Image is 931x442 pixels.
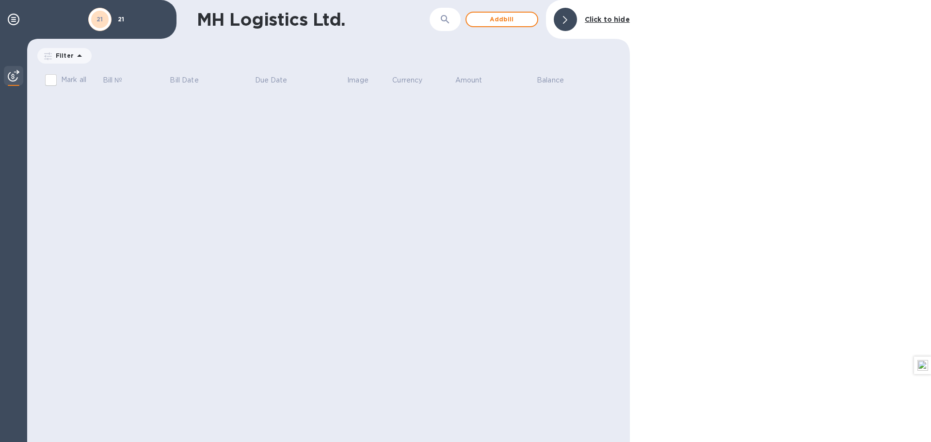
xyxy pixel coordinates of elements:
[103,75,135,85] span: Bill №
[96,16,103,23] b: 21
[103,75,123,85] p: Bill №
[255,75,288,85] p: Due Date
[118,16,166,23] p: 21
[255,75,300,85] span: Due Date
[61,75,86,85] p: Mark all
[170,75,198,85] p: Bill Date
[465,12,538,27] button: Addbill
[455,75,482,85] p: Amount
[170,75,211,85] span: Bill Date
[537,75,564,85] p: Balance
[197,9,430,30] h1: MH Logistics Ltd.
[52,51,74,60] p: Filter
[474,14,530,25] span: Add bill
[455,75,495,85] span: Amount
[537,75,577,85] span: Balance
[347,75,369,85] p: Image
[585,16,630,23] b: Click to hide
[392,75,422,85] p: Currency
